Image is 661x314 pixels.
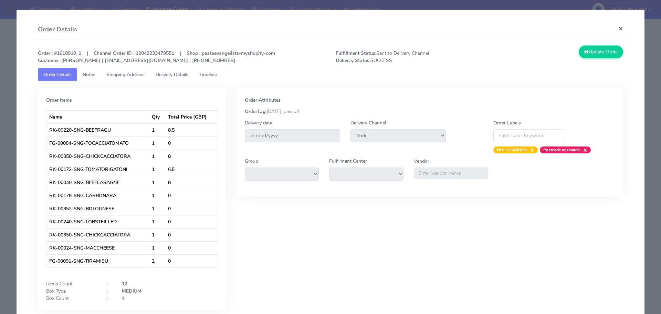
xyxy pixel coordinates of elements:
strong: Order Items [46,97,72,103]
label: Delivery Channel [350,119,386,126]
div: : [102,287,117,295]
td: 8.5 [165,123,217,136]
button: Update Order [579,45,623,58]
span: Timeline [199,71,217,78]
td: 0 [165,254,217,267]
td: 8 [165,176,217,189]
strong: NOT-SCANNED [497,147,527,153]
span: × [580,146,587,153]
strong: MEDIUM [122,288,141,294]
div: Box Count [41,295,102,302]
td: RK-00024-SNG-MACCHEESE [46,241,149,254]
td: RK-00240-SNG-LOBSTFILLED [46,215,149,228]
label: Vendor [414,158,429,165]
th: Total Price (GBP) [165,110,217,123]
td: 1 [149,202,165,215]
strong: OrderTag: [245,108,266,115]
td: RK-00220-SNG-BEEFRAGU [46,123,149,136]
td: 1 [149,228,165,241]
td: FG-00091-SNG-TIRAMISU [46,254,149,267]
label: Fulfillment Center [329,158,367,165]
strong: Customer : [38,57,61,64]
td: 0 [165,228,217,241]
div: Items Count [41,280,102,287]
td: FG-00084-SNG-FOCACCIATOMATO [46,136,149,150]
td: 1 [149,176,165,189]
input: Enter Vendor Name [414,168,488,179]
td: 0 [165,202,217,215]
strong: Delivery Status: [336,57,370,64]
div: [DATE], one-off [240,108,620,115]
td: 1 [149,123,165,136]
span: Delivery Details [156,71,188,78]
td: 1 [149,136,165,150]
td: 6.5 [165,163,217,176]
td: RK-00350-SNG-CHICKCACCIATORA [46,150,149,163]
td: 0 [165,136,217,150]
h4: Order Details [38,25,77,34]
td: 1 [149,241,165,254]
th: Name [46,110,149,123]
strong: Fulfillment Status: [336,50,376,57]
strong: Order : #1618919_1 | Channel Order ID : 12042233479551 | Shop : pastaevangelists-myshopify-com [P... [38,50,275,64]
strong: 12 [122,281,127,287]
strong: Postcode mismatch [543,147,580,153]
td: 1 [149,150,165,163]
div: : [102,280,117,287]
td: 0 [165,215,217,228]
strong: Order Attributes [245,97,281,103]
td: RK-00352-SNG-BOLOGNESE [46,202,149,215]
ul: Tabs [38,68,623,81]
td: 1 [149,215,165,228]
span: Notes [83,71,95,78]
td: RK-00176-SNG-CARBONARA [46,189,149,202]
span: × [527,146,534,153]
span: Sent to Delivery Channel SUCCESS [330,50,480,64]
span: Shipping Address [106,71,145,78]
td: 0 [165,241,217,254]
div: Box Type [41,287,102,295]
th: Qty [149,110,165,123]
td: 8 [165,150,217,163]
span: Order Details [43,71,72,78]
label: Delivery date [245,119,272,126]
td: 1 [149,163,165,176]
td: 2 [149,254,165,267]
td: RK-00040-SNG-BEEFLASAGNE [46,176,149,189]
div: : [102,295,117,302]
label: Order Labels [493,119,521,126]
button: Close [613,19,629,38]
input: Enter Label Keywords [493,129,564,142]
strong: 4 [122,295,125,302]
td: 1 [149,189,165,202]
td: RK-00350-SNG-CHICKCACCIATORA [46,228,149,241]
label: Group [245,158,258,165]
td: RK-00172-SNG-TOMATORIGATONI [46,163,149,176]
td: 0 [165,189,217,202]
